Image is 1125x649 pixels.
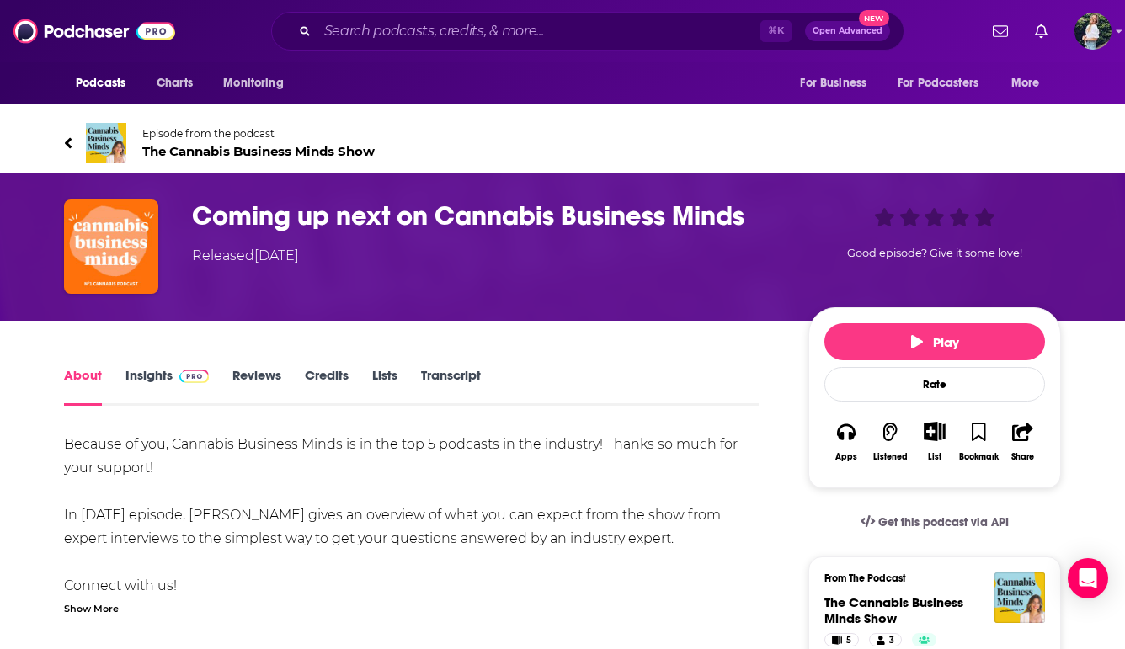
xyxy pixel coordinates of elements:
[847,247,1022,259] span: Good episode? Give it some love!
[76,72,125,95] span: Podcasts
[824,572,1032,584] h3: From The Podcast
[873,452,908,462] div: Listened
[1028,17,1054,45] a: Show notifications dropdown
[192,199,781,232] h1: Coming up next on Cannabis Business Minds
[878,515,1009,529] span: Get this podcast via API
[86,123,126,163] img: The Cannabis Business Minds Show
[760,20,792,42] span: ⌘ K
[824,594,963,626] a: The Cannabis Business Minds Show
[846,632,851,649] span: 5
[868,411,912,472] button: Listened
[317,18,760,45] input: Search podcasts, credits, & more...
[835,452,857,462] div: Apps
[271,12,904,51] div: Search podcasts, credits, & more...
[157,72,193,95] span: Charts
[869,633,901,646] a: 3
[421,367,481,406] a: Transcript
[959,452,999,462] div: Bookmark
[146,67,203,99] a: Charts
[889,632,894,649] span: 3
[1074,13,1112,50] img: User Profile
[928,451,941,462] div: List
[211,67,305,99] button: open menu
[1001,411,1045,472] button: Share
[847,502,1022,543] a: Get this podcast via API
[232,367,281,406] a: Reviews
[142,127,375,140] span: Episode from the podcast
[957,411,1000,472] button: Bookmark
[813,27,882,35] span: Open Advanced
[125,367,209,406] a: InsightsPodchaser Pro
[824,367,1045,402] div: Rate
[800,72,866,95] span: For Business
[13,15,175,47] img: Podchaser - Follow, Share and Rate Podcasts
[1074,13,1112,50] span: Logged in as ginny24232
[1011,452,1034,462] div: Share
[898,72,978,95] span: For Podcasters
[1074,13,1112,50] button: Show profile menu
[913,411,957,472] div: Show More ButtonList
[192,246,299,266] div: Released [DATE]
[805,21,890,41] button: Open AdvancedNew
[64,199,158,294] img: Coming up next on Cannabis Business Minds
[1068,558,1108,598] div: Open Intercom Messenger
[788,67,888,99] button: open menu
[824,633,859,646] a: 5
[64,123,1061,163] a: The Cannabis Business Minds ShowEpisode from the podcastThe Cannabis Business Minds Show
[824,411,868,472] button: Apps
[917,422,952,440] button: Show More Button
[1011,72,1040,95] span: More
[142,143,375,159] span: The Cannabis Business Minds Show
[994,572,1045,623] img: The Cannabis Business Minds Show
[859,10,889,26] span: New
[911,334,959,350] span: Play
[223,72,283,95] span: Monitoring
[986,17,1015,45] a: Show notifications dropdown
[372,367,397,406] a: Lists
[179,370,209,383] img: Podchaser Pro
[64,367,102,406] a: About
[64,67,147,99] button: open menu
[824,323,1045,360] button: Play
[887,67,1003,99] button: open menu
[1000,67,1061,99] button: open menu
[305,367,349,406] a: Credits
